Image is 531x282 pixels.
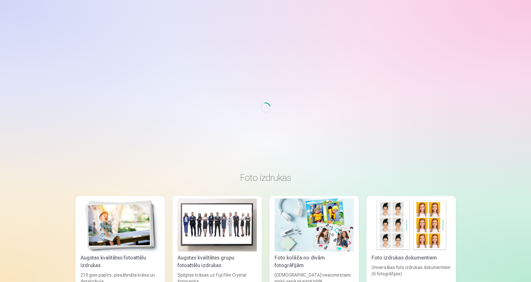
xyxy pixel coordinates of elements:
div: Augstas kvalitātes grupu fotoattēlu izdrukas [175,254,259,269]
img: Augstas kvalitātes grupu fotoattēlu izdrukas [178,199,257,252]
div: Foto kolāža no divām fotogrāfijām [272,254,356,269]
h3: Foto izdrukas [81,172,451,183]
img: Augstas kvalitātes fotoattēlu izdrukas [81,199,160,252]
div: Augstas kvalitātes fotoattēlu izdrukas [78,254,162,269]
img: Foto izdrukas dokumentiem [372,199,451,252]
div: Foto izdrukas dokumentiem [369,254,453,262]
img: Foto kolāža no divām fotogrāfijām [275,199,354,252]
